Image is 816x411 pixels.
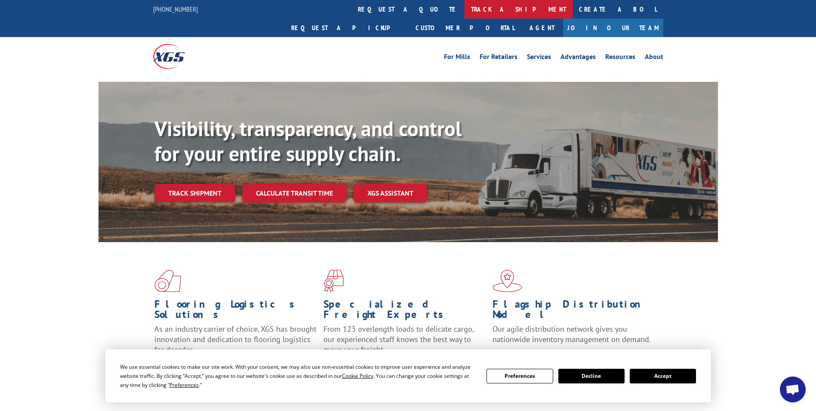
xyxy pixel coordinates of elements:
h1: Flagship Distribution Model [493,299,655,324]
p: From 123 overlength loads to delicate cargo, our experienced staff knows the best way to move you... [323,324,486,362]
a: For Retailers [480,53,517,63]
span: As an industry carrier of choice, XGS has brought innovation and dedication to flooring logistics... [154,324,317,355]
b: Visibility, transparency, and control for your entire supply chain. [154,115,462,167]
button: Preferences [487,369,553,383]
a: For Mills [444,53,470,63]
a: Join Our Team [563,19,663,37]
a: About [645,53,663,63]
a: Agent [521,19,563,37]
img: xgs-icon-focused-on-flooring-red [323,270,344,292]
a: Customer Portal [409,19,521,37]
img: xgs-icon-flagship-distribution-model-red [493,270,522,292]
span: Cookie Policy [342,372,373,380]
button: Accept [630,369,696,383]
a: Calculate transit time [242,184,347,202]
a: Resources [605,53,635,63]
h1: Flooring Logistics Solutions [154,299,317,324]
img: xgs-icon-total-supply-chain-intelligence-red [154,270,181,292]
a: [PHONE_NUMBER] [153,5,198,13]
span: Our agile distribution network gives you nationwide inventory management on demand. [493,324,651,344]
button: Decline [558,369,625,383]
div: Cookie Consent Prompt [105,349,711,402]
a: Advantages [560,53,596,63]
a: Request a pickup [285,19,409,37]
a: XGS ASSISTANT [354,184,427,202]
div: Open chat [780,377,806,402]
div: We use essential cookies to make our site work. With your consent, we may also use non-essential ... [120,362,476,389]
a: Track shipment [154,184,235,202]
span: Preferences [169,381,199,389]
a: Services [527,53,551,63]
h1: Specialized Freight Experts [323,299,486,324]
